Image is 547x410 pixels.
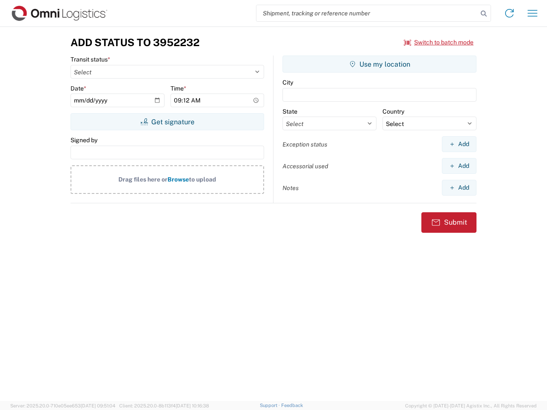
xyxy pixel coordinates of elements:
[421,212,476,233] button: Submit
[71,113,264,130] button: Get signature
[382,108,404,115] label: Country
[189,176,216,183] span: to upload
[282,108,297,115] label: State
[282,162,328,170] label: Accessorial used
[71,36,200,49] h3: Add Status to 3952232
[404,35,473,50] button: Switch to batch mode
[442,180,476,196] button: Add
[71,85,86,92] label: Date
[260,403,281,408] a: Support
[168,176,189,183] span: Browse
[171,85,186,92] label: Time
[176,403,209,408] span: [DATE] 10:16:38
[119,403,209,408] span: Client: 2025.20.0-8b113f4
[71,56,110,63] label: Transit status
[442,158,476,174] button: Add
[405,402,537,410] span: Copyright © [DATE]-[DATE] Agistix Inc., All Rights Reserved
[281,403,303,408] a: Feedback
[10,403,115,408] span: Server: 2025.20.0-710e05ee653
[71,136,97,144] label: Signed by
[282,184,299,192] label: Notes
[442,136,476,152] button: Add
[282,79,293,86] label: City
[81,403,115,408] span: [DATE] 09:51:04
[282,141,327,148] label: Exception status
[282,56,476,73] button: Use my location
[118,176,168,183] span: Drag files here or
[256,5,478,21] input: Shipment, tracking or reference number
